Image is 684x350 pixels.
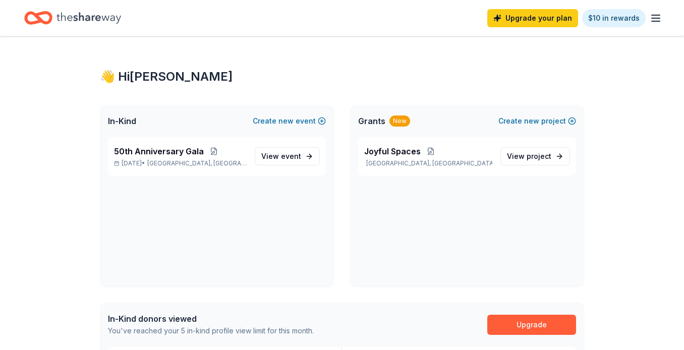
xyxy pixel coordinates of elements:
[500,147,570,165] a: View project
[527,152,551,160] span: project
[255,147,320,165] a: View event
[487,315,576,335] a: Upgrade
[364,145,421,157] span: Joyful Spaces
[108,115,136,127] span: In-Kind
[524,115,539,127] span: new
[278,115,294,127] span: new
[108,325,314,337] div: You've reached your 5 in-kind profile view limit for this month.
[147,159,247,167] span: [GEOGRAPHIC_DATA], [GEOGRAPHIC_DATA]
[389,115,410,127] div: New
[24,6,121,30] a: Home
[487,9,578,27] a: Upgrade your plan
[364,159,492,167] p: [GEOGRAPHIC_DATA], [GEOGRAPHIC_DATA]
[108,313,314,325] div: In-Kind donors viewed
[261,150,301,162] span: View
[498,115,576,127] button: Createnewproject
[253,115,326,127] button: Createnewevent
[582,9,646,27] a: $10 in rewards
[114,145,204,157] span: 50th Anniversary Gala
[358,115,385,127] span: Grants
[114,159,247,167] p: [DATE] •
[281,152,301,160] span: event
[507,150,551,162] span: View
[100,69,584,85] div: 👋 Hi [PERSON_NAME]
